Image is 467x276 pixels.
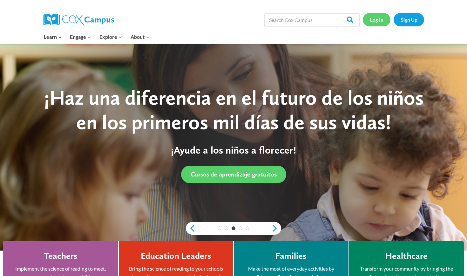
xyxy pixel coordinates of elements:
[385,251,428,261] h4: Healthcare
[126,30,154,44] button: Child menu of About
[191,170,277,178] span: Cursos de aprendizaje gratuitos
[363,13,390,26] a: Log In
[363,13,424,26] nav: Secondary Navigation
[35,86,432,135] div: ¡Haz una diferencia en el futuro de los niños en los primeros mil días de sus vidas!
[40,30,66,44] button: Child menu of Learn
[43,14,114,25] img: Cox Campus
[40,30,153,44] nav: Primary Navigation
[275,251,307,261] h4: Families
[186,222,281,235] div: content slider buttons
[272,224,281,232] a: next
[225,226,228,230] a: 2
[394,13,424,26] a: Sign Up
[186,224,195,232] a: previous
[35,144,432,156] p: ¡Ayude a los niños a florecer!
[232,226,235,230] a: 3
[264,13,360,26] input: Search Cox Campus
[218,226,221,230] a: 1
[141,251,211,261] h4: Education Leaders
[95,30,126,44] button: Child menu of Explore
[246,226,249,230] a: 5
[44,251,78,261] h4: Teachers
[181,166,286,183] a: Cursos de aprendizaje gratuitos
[239,226,242,230] a: 4
[66,30,96,44] button: Child menu of Engage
